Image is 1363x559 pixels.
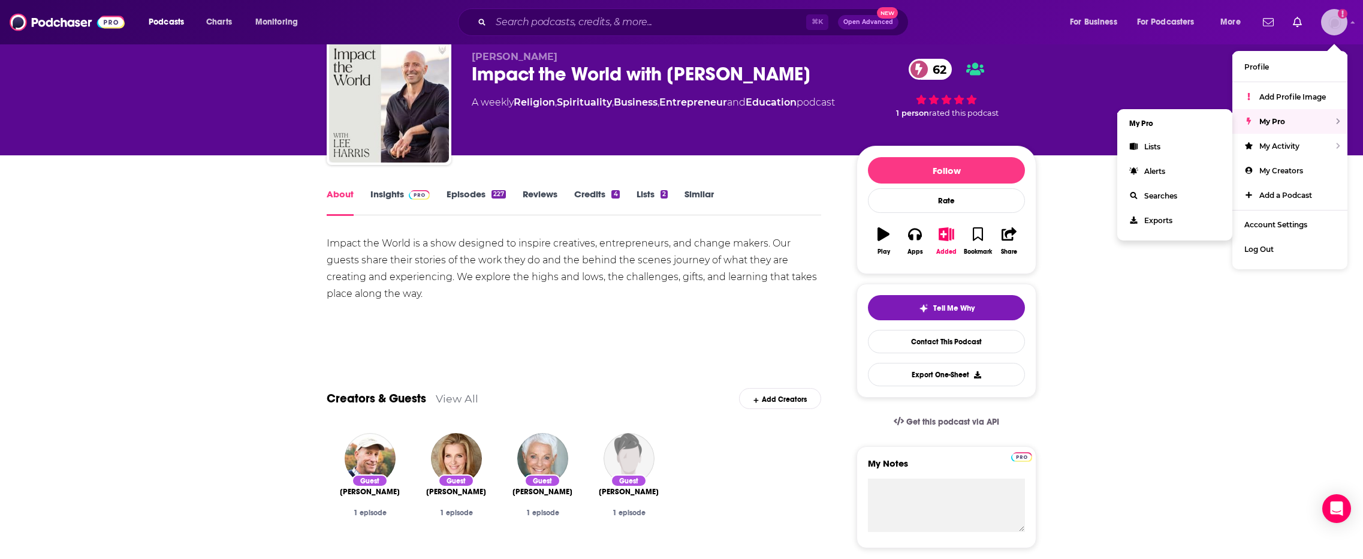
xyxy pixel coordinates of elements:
[1259,166,1303,175] span: My Creators
[868,295,1025,320] button: tell me why sparkleTell Me Why
[509,509,576,517] div: 1 episode
[612,97,614,108] span: ,
[423,509,490,517] div: 1 episode
[1232,183,1347,208] a: Add a Podcast
[806,14,828,30] span: ⌘ K
[868,330,1025,353] a: Contact This Podcast
[557,97,612,108] a: Spirituality
[426,487,486,497] a: Alexa Fischer
[739,388,821,409] div: Add Creators
[843,19,893,25] span: Open Advanced
[255,14,298,31] span: Monitoring
[409,190,430,200] img: Podchaser Pro
[140,13,200,32] button: open menu
[206,14,232,31] span: Charts
[524,474,560,487] div: Guest
[1070,14,1117,31] span: For Business
[868,458,1025,479] label: My Notes
[896,109,929,118] span: 1 person
[472,95,835,110] div: A weekly podcast
[198,13,239,32] a: Charts
[909,59,952,80] a: 62
[327,391,426,406] a: Creators & Guests
[1129,13,1212,32] button: open menu
[599,487,659,497] span: [PERSON_NAME]
[329,43,449,163] img: Impact the World with Lee Harris
[491,190,506,199] div: 227
[1259,92,1326,101] span: Add Profile Image
[1001,248,1017,256] div: Share
[1011,452,1032,462] img: Podchaser Pro
[1232,85,1347,109] a: Add Profile Image
[604,433,655,484] img: Alexandra Love
[431,433,482,484] img: Alexa Fischer
[637,188,668,216] a: Lists2
[1338,9,1347,19] svg: Add a profile image
[1259,117,1285,126] span: My Pro
[1258,12,1278,32] a: Show notifications dropdown
[345,433,396,484] a: Mike Dooley
[868,220,899,263] button: Play
[1321,9,1347,35] span: Logged in as scottb4744
[447,188,506,216] a: Episodes227
[659,97,727,108] a: Entrepreneur
[574,188,619,216] a: Credits4
[921,59,952,80] span: 62
[555,97,557,108] span: ,
[857,51,1036,125] div: 62 1 personrated this podcast
[746,97,797,108] a: Education
[877,7,898,19] span: New
[595,509,662,517] div: 1 episode
[884,407,1009,437] a: Get this podcast via API
[340,487,400,497] a: Mike Dooley
[919,303,928,313] img: tell me why sparkle
[1244,62,1269,71] span: Profile
[523,188,557,216] a: Reviews
[838,15,898,29] button: Open AdvancedNew
[684,188,714,216] a: Similar
[370,188,430,216] a: InsightsPodchaser Pro
[514,97,555,108] a: Religion
[1011,450,1032,462] a: Pro website
[899,220,930,263] button: Apps
[1321,9,1347,35] button: Show profile menu
[1220,14,1241,31] span: More
[472,51,557,62] span: [PERSON_NAME]
[10,11,125,34] img: Podchaser - Follow, Share and Rate Podcasts
[1244,220,1307,229] span: Account Settings
[658,97,659,108] span: ,
[512,487,572,497] span: [PERSON_NAME]
[868,363,1025,386] button: Export One-Sheet
[1232,158,1347,183] a: My Creators
[149,14,184,31] span: Podcasts
[933,303,975,313] span: Tell Me Why
[1232,212,1347,237] a: Account Settings
[336,509,403,517] div: 1 episode
[994,220,1025,263] button: Share
[931,220,962,263] button: Added
[247,13,313,32] button: open menu
[340,487,400,497] span: [PERSON_NAME]
[614,97,658,108] a: Business
[1259,191,1312,200] span: Add a Podcast
[438,474,474,487] div: Guest
[469,8,920,36] div: Search podcasts, credits, & more...
[512,487,572,497] a: Sheila Gillette
[1232,55,1347,79] a: Profile
[936,248,957,256] div: Added
[426,487,486,497] span: [PERSON_NAME]
[1137,14,1195,31] span: For Podcasters
[517,433,568,484] a: Sheila Gillette
[611,190,619,199] div: 4
[327,188,354,216] a: About
[868,188,1025,213] div: Rate
[1321,9,1347,35] img: User Profile
[327,235,821,302] div: Impact the World is a show designed to inspire creatives, entrepreneurs, and change makers. Our g...
[1212,13,1256,32] button: open menu
[491,13,806,32] input: Search podcasts, credits, & more...
[599,487,659,497] a: Alexandra Love
[877,248,890,256] div: Play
